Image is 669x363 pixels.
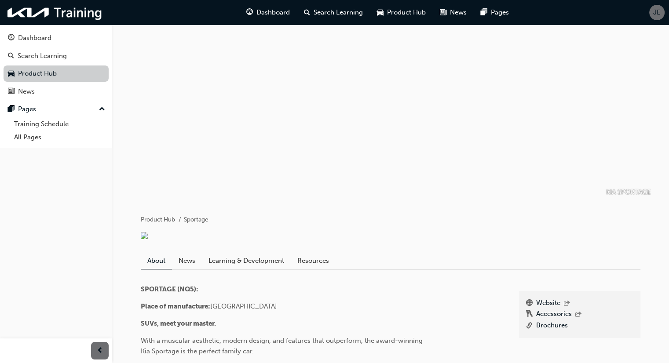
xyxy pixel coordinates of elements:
[256,7,290,18] span: Dashboard
[141,319,216,327] span: SUVs, meet your master.
[141,285,198,293] span: SPORTAGE (NQ5):
[4,101,109,117] button: Pages
[8,52,14,60] span: search-icon
[141,337,424,355] span: With a muscular aesthetic, modern design, and features that outperform, the award-winning Kia Spo...
[4,28,109,101] button: DashboardSearch LearningProduct HubNews
[4,65,109,82] a: Product Hub
[141,252,172,269] a: About
[99,104,105,115] span: up-icon
[18,87,35,97] div: News
[450,7,467,18] span: News
[18,33,51,43] div: Dashboard
[297,4,370,22] a: search-iconSearch Learning
[370,4,433,22] a: car-iconProduct Hub
[491,7,509,18] span: Pages
[649,5,665,20] button: JE
[474,4,516,22] a: pages-iconPages
[4,83,109,100] a: News
[575,311,581,319] span: outbound-icon
[202,252,291,269] a: Learning & Development
[526,298,533,309] span: www-icon
[653,7,661,18] span: JE
[246,7,253,18] span: guage-icon
[377,7,384,18] span: car-icon
[18,51,67,61] div: Search Learning
[304,7,310,18] span: search-icon
[184,215,208,225] li: Sportage
[239,4,297,22] a: guage-iconDashboard
[526,309,533,320] span: keys-icon
[18,104,36,114] div: Pages
[11,131,109,144] a: All Pages
[4,4,106,22] img: kia-training
[606,187,651,197] p: KIA SPORTAGE
[8,105,15,113] span: pages-icon
[481,7,487,18] span: pages-icon
[8,70,15,78] span: car-icon
[526,320,533,331] span: link-icon
[314,7,363,18] span: Search Learning
[210,302,277,310] span: [GEOGRAPHIC_DATA]
[564,300,570,308] span: outbound-icon
[536,298,560,309] a: Website
[536,320,568,331] a: Brochures
[291,252,336,269] a: Resources
[11,117,109,131] a: Training Schedule
[8,88,15,96] span: news-icon
[141,302,210,310] span: Place of manufacture:
[536,309,572,320] a: Accessories
[172,252,202,269] a: News
[141,216,175,223] a: Product Hub
[433,4,474,22] a: news-iconNews
[387,7,426,18] span: Product Hub
[4,48,109,64] a: Search Learning
[141,232,148,239] img: c31e4d42-5240-4072-a9b5-527912e4fa69.png
[440,7,446,18] span: news-icon
[97,345,103,356] span: prev-icon
[8,34,15,42] span: guage-icon
[4,30,109,46] a: Dashboard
